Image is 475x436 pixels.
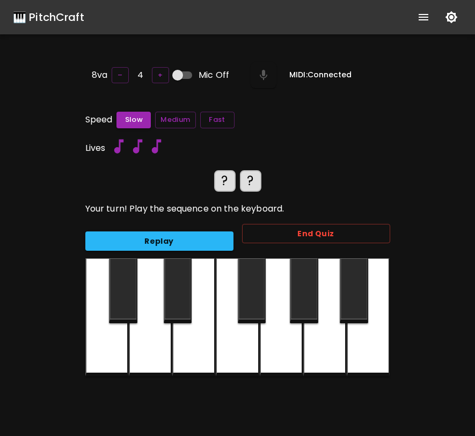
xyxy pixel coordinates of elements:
div: ? [240,170,261,192]
a: 🎹 PitchCraft [13,9,84,26]
button: Replay [85,231,233,251]
div: ? [214,170,236,192]
h6: Lives [85,141,106,156]
button: Medium [155,112,195,128]
button: – [112,67,129,84]
h6: MIDI: Connected [289,69,352,81]
h6: 4 [137,68,143,83]
button: show more [411,4,436,30]
p: Your turn! Play the sequence on the keyboard. [85,202,390,215]
button: Slow [116,112,151,128]
h6: Speed [85,112,113,127]
button: End Quiz [242,224,390,244]
button: Fast [200,112,235,128]
button: + [152,67,169,84]
span: Mic Off [199,69,229,82]
h6: 8va [92,68,107,83]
